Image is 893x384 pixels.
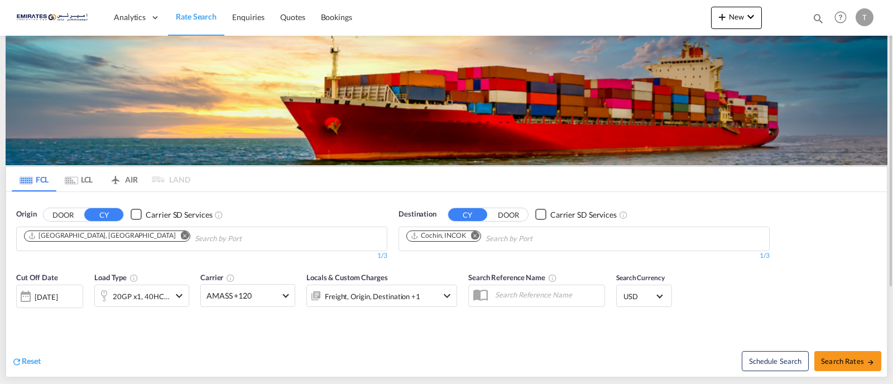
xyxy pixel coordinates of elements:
[6,36,887,165] img: LCL+%26+FCL+BACKGROUND.png
[867,358,875,366] md-icon: icon-arrow-right
[6,192,887,377] div: OriginDOOR CY Checkbox No InkUnchecked: Search for CY (Container Yard) services for all selected ...
[410,231,468,241] div: Press delete to remove this chip.
[16,285,83,308] div: [DATE]
[84,208,123,221] button: CY
[831,8,850,27] span: Help
[12,356,41,368] div: icon-refreshReset
[812,12,824,25] md-icon: icon-magnify
[12,167,190,191] md-pagination-wrapper: Use the left and right arrow keys to navigate between tabs
[468,273,557,282] span: Search Reference Name
[176,12,217,21] span: Rate Search
[101,167,146,191] md-tab-item: AIR
[173,231,190,242] button: Remove
[325,289,420,304] div: Freight Origin Destination Factory Stuffing
[550,209,617,220] div: Carrier SD Services
[22,227,305,248] md-chips-wrap: Chips container. Use arrow keys to select chips.
[22,356,41,366] span: Reset
[856,8,873,26] div: T
[195,230,301,248] input: Chips input.
[131,209,212,220] md-checkbox: Checkbox No Ink
[28,231,175,241] div: Jebel Ali, AEJEA
[405,227,596,248] md-chips-wrap: Chips container. Use arrow keys to select chips.
[399,209,436,220] span: Destination
[16,209,36,220] span: Origin
[716,12,757,21] span: New
[44,208,83,221] button: DOOR
[535,209,617,220] md-checkbox: Checkbox No Ink
[129,273,138,282] md-icon: icon-information-outline
[306,285,457,307] div: Freight Origin Destination Factory Stuffingicon-chevron-down
[114,12,146,23] span: Analytics
[821,357,875,366] span: Search Rates
[410,231,466,241] div: Cochin, INCOK
[12,167,56,191] md-tab-item: FCL
[94,273,138,282] span: Load Type
[16,273,58,282] span: Cut Off Date
[214,210,223,219] md-icon: Unchecked: Search for CY (Container Yard) services for all selected carriers.Checked : Search for...
[321,12,352,22] span: Bookings
[16,307,25,322] md-datepicker: Select
[94,285,189,307] div: 20GP x1 40HC x1icon-chevron-down
[464,231,481,242] button: Remove
[226,273,235,282] md-icon: The selected Trucker/Carrierwill be displayed in the rate results If the rates are from another f...
[146,209,212,220] div: Carrier SD Services
[716,10,729,23] md-icon: icon-plus 400-fg
[172,289,186,303] md-icon: icon-chevron-down
[113,289,170,304] div: 20GP x1 40HC x1
[711,7,762,29] button: icon-plus 400-fgNewicon-chevron-down
[486,230,592,248] input: Chips input.
[12,357,22,367] md-icon: icon-refresh
[56,167,101,191] md-tab-item: LCL
[232,12,265,22] span: Enquiries
[548,273,557,282] md-icon: Your search will be saved by the below given name
[17,5,92,30] img: c67187802a5a11ec94275b5db69a26e6.png
[28,231,177,241] div: Press delete to remove this chip.
[399,251,770,261] div: 1/3
[109,173,122,181] md-icon: icon-airplane
[306,273,388,282] span: Locals & Custom Charges
[831,8,856,28] div: Help
[16,251,387,261] div: 1/3
[812,12,824,29] div: icon-magnify
[489,286,604,303] input: Search Reference Name
[207,290,279,301] span: AMASS +120
[742,351,809,371] button: Note: By default Schedule search will only considerorigin ports, destination ports and cut off da...
[616,273,665,282] span: Search Currency
[814,351,881,371] button: Search Ratesicon-arrow-right
[448,208,487,221] button: CY
[489,208,528,221] button: DOOR
[744,10,757,23] md-icon: icon-chevron-down
[280,12,305,22] span: Quotes
[622,288,666,304] md-select: Select Currency: $ USDUnited States Dollar
[35,292,57,302] div: [DATE]
[623,291,655,301] span: USD
[200,273,235,282] span: Carrier
[619,210,628,219] md-icon: Unchecked: Search for CY (Container Yard) services for all selected carriers.Checked : Search for...
[440,289,454,303] md-icon: icon-chevron-down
